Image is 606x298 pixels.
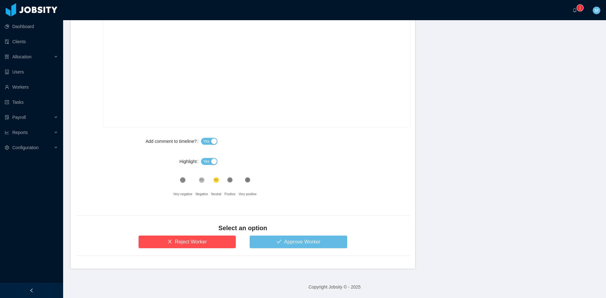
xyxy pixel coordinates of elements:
a: icon: userWorkers [5,81,58,93]
div: rdw-editor [109,12,405,123]
a: icon: robotUsers [5,66,58,78]
a: icon: pie-chartDashboard [5,20,58,33]
a: icon: auditClients [5,35,58,48]
a: icon: profileTasks [5,96,58,108]
span: Yes [203,158,210,165]
i: icon: line-chart [5,130,9,135]
button: icon: closeReject Worker [139,236,236,248]
i: icon: solution [5,55,9,59]
h4: Select an option [76,224,410,232]
span: M [595,7,598,14]
i: icon: bell [573,8,577,12]
div: rdw-wrapper [104,2,410,127]
span: Allocation [12,54,32,59]
i: icon: file-protect [5,115,9,120]
div: Negative [195,188,208,201]
span: Payroll [12,115,26,120]
label: Add comment to timeline? [146,139,201,144]
footer: Copyright Jobsity © - 2025 [63,276,606,298]
div: Neutral [211,188,221,201]
label: Highlight [180,159,201,164]
span: Configuration [12,145,39,150]
div: Very negative [173,188,193,201]
div: Very positive [239,188,257,201]
span: Reports [12,130,28,135]
sup: 1 [577,5,583,11]
i: icon: setting [5,145,9,150]
p: 1 [579,5,581,11]
button: icon: checkApprove Worker [250,236,347,248]
div: Positive [224,188,235,201]
span: Yes [203,138,210,144]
